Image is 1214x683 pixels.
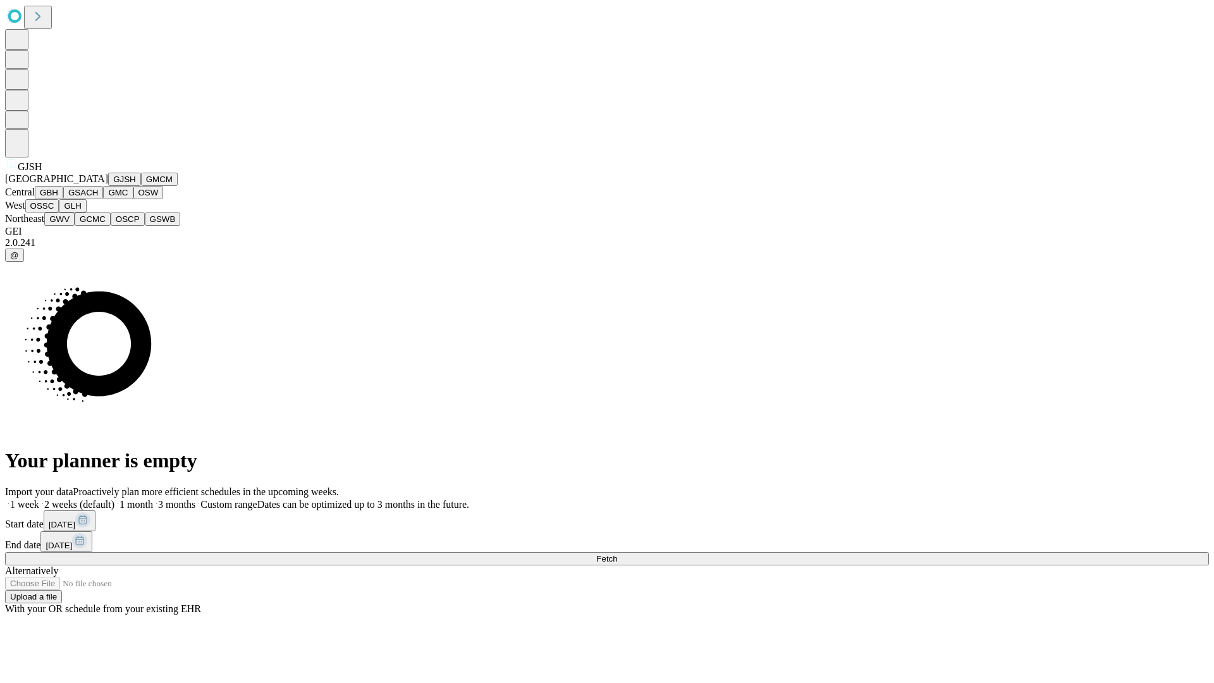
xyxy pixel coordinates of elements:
[5,249,24,262] button: @
[141,173,178,186] button: GMCM
[10,250,19,260] span: @
[145,212,181,226] button: GSWB
[75,212,111,226] button: GCMC
[25,199,59,212] button: OSSC
[5,200,25,211] span: West
[35,186,63,199] button: GBH
[257,499,469,510] span: Dates can be optimized up to 3 months in the future.
[44,212,75,226] button: GWV
[5,173,108,184] span: [GEOGRAPHIC_DATA]
[158,499,195,510] span: 3 months
[5,510,1209,531] div: Start date
[10,499,39,510] span: 1 week
[5,213,44,224] span: Northeast
[200,499,257,510] span: Custom range
[5,449,1209,472] h1: Your planner is empty
[5,603,201,614] span: With your OR schedule from your existing EHR
[46,541,72,550] span: [DATE]
[73,486,339,497] span: Proactively plan more efficient schedules in the upcoming weeks.
[40,531,92,552] button: [DATE]
[44,499,114,510] span: 2 weeks (default)
[5,565,58,576] span: Alternatively
[133,186,164,199] button: OSW
[5,187,35,197] span: Central
[44,510,95,531] button: [DATE]
[596,554,617,563] span: Fetch
[5,531,1209,552] div: End date
[49,520,75,529] span: [DATE]
[18,161,42,172] span: GJSH
[108,173,141,186] button: GJSH
[5,590,62,603] button: Upload a file
[5,237,1209,249] div: 2.0.241
[5,226,1209,237] div: GEI
[5,552,1209,565] button: Fetch
[59,199,86,212] button: GLH
[5,486,73,497] span: Import your data
[111,212,145,226] button: OSCP
[103,186,133,199] button: GMC
[120,499,153,510] span: 1 month
[63,186,103,199] button: GSACH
